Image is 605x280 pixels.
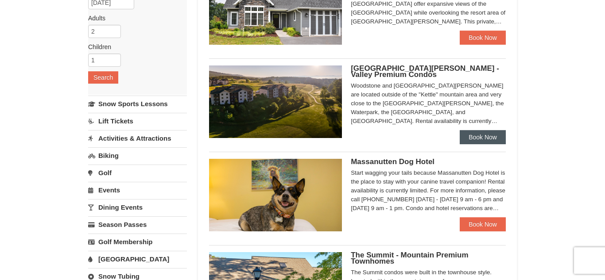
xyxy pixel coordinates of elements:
img: 27428181-5-81c892a3.jpg [209,159,342,231]
a: Activities & Attractions [88,130,187,146]
div: Start wagging your tails because Massanutten Dog Hotel is the place to stay with your canine trav... [351,169,506,213]
a: Book Now [460,130,506,144]
a: Biking [88,147,187,164]
label: Adults [88,14,180,23]
a: [GEOGRAPHIC_DATA] [88,251,187,267]
a: Golf [88,165,187,181]
img: 19219041-4-ec11c166.jpg [209,65,342,138]
a: Book Now [460,217,506,231]
a: Lift Tickets [88,113,187,129]
a: Season Passes [88,216,187,233]
span: Massanutten Dog Hotel [351,157,434,166]
span: The Summit - Mountain Premium Townhomes [351,251,468,265]
label: Children [88,42,180,51]
button: Search [88,71,118,84]
div: Woodstone and [GEOGRAPHIC_DATA][PERSON_NAME] are located outside of the "Kettle" mountain area an... [351,81,506,126]
a: Snow Sports Lessons [88,96,187,112]
a: Dining Events [88,199,187,215]
span: [GEOGRAPHIC_DATA][PERSON_NAME] - Valley Premium Condos [351,64,499,79]
a: Golf Membership [88,234,187,250]
a: Book Now [460,31,506,45]
a: Events [88,182,187,198]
